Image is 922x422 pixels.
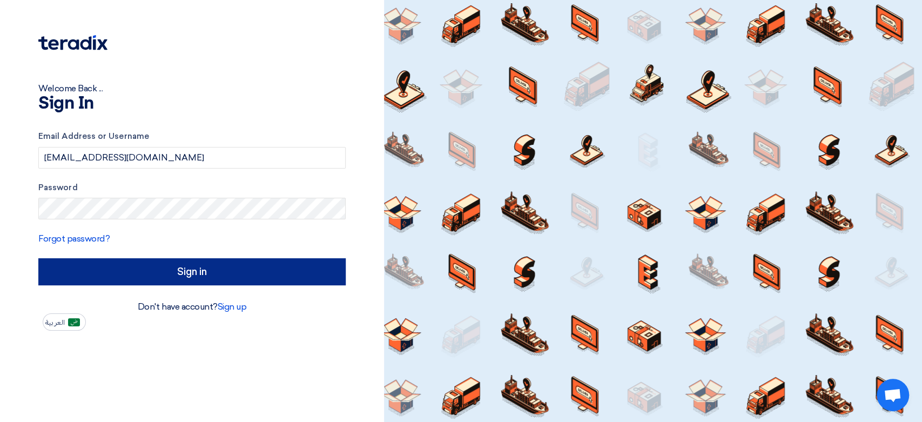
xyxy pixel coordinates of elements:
[38,258,346,285] input: Sign in
[38,35,107,50] img: Teradix logo
[877,379,909,411] a: Open chat
[43,313,86,331] button: العربية
[38,95,346,112] h1: Sign In
[38,82,346,95] div: Welcome Back ...
[68,318,80,326] img: ar-AR.png
[218,302,247,312] a: Sign up
[38,147,346,169] input: Enter your business email or username
[38,300,346,313] div: Don't have account?
[38,233,110,244] a: Forgot password?
[45,319,65,326] span: العربية
[38,182,346,194] label: Password
[38,130,346,143] label: Email Address or Username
